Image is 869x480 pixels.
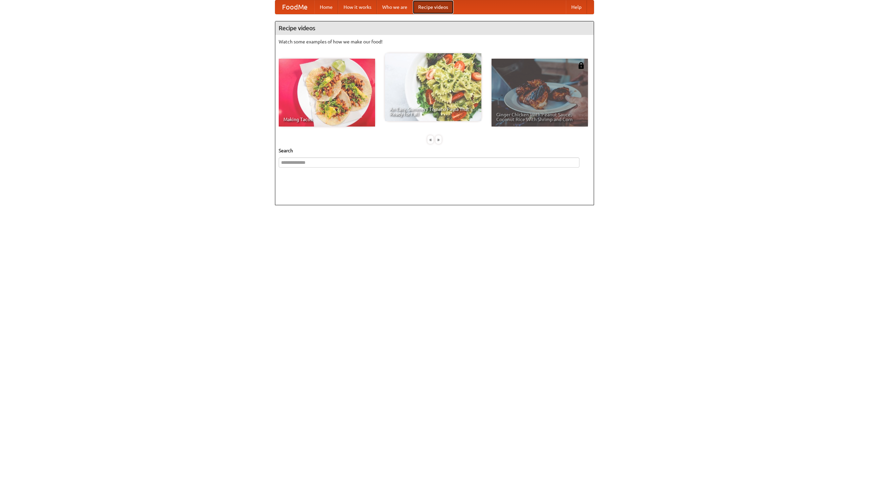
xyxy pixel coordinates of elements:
div: » [436,135,442,144]
a: An Easy, Summery Tomato Pasta That's Ready for Fall [385,53,481,121]
a: Help [566,0,587,14]
a: Recipe videos [413,0,454,14]
span: Making Tacos [283,117,370,122]
div: « [427,135,433,144]
a: Making Tacos [279,59,375,127]
span: An Easy, Summery Tomato Pasta That's Ready for Fall [390,107,477,116]
a: How it works [338,0,377,14]
h5: Search [279,147,590,154]
h4: Recipe videos [275,21,594,35]
img: 483408.png [578,62,585,69]
a: Who we are [377,0,413,14]
p: Watch some examples of how we make our food! [279,38,590,45]
a: Home [314,0,338,14]
a: FoodMe [275,0,314,14]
